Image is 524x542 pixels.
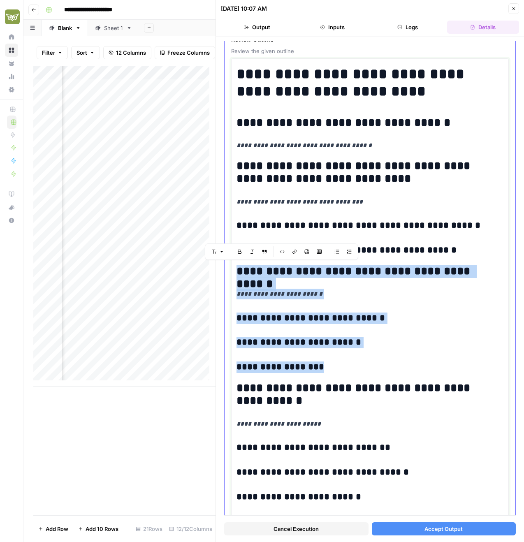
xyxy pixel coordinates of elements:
button: Add Row [33,522,73,535]
button: What's new? [5,201,18,214]
div: 21 Rows [132,522,166,535]
button: Details [447,21,519,34]
a: Settings [5,83,18,96]
a: Your Data [5,57,18,70]
button: 12 Columns [103,46,151,59]
button: Output [221,21,293,34]
a: Blank [42,20,88,36]
span: Filter [42,49,55,57]
button: Sort [71,46,100,59]
span: Accept Output [424,525,463,533]
span: Add Row [46,525,68,533]
a: AirOps Academy [5,188,18,201]
button: Filter [37,46,68,59]
button: Help + Support [5,214,18,227]
span: 12 Columns [116,49,146,57]
a: Usage [5,70,18,83]
div: Sheet 1 [104,24,123,32]
span: Review the given outline [231,47,509,55]
button: Workspace: Evergreen Media [5,7,18,27]
button: Logs [372,21,444,34]
div: Blank [58,24,72,32]
button: Freeze Columns [155,46,215,59]
span: Freeze Columns [167,49,210,57]
div: What's new? [5,201,18,213]
span: Sort [77,49,87,57]
button: Add 10 Rows [73,522,123,535]
div: [DATE] 10:07 AM [221,5,267,13]
button: Inputs [296,21,368,34]
a: Home [5,30,18,44]
span: Add 10 Rows [86,525,118,533]
button: Cancel Execution [224,522,369,535]
div: 12/12 Columns [166,522,216,535]
button: Accept Output [372,522,516,535]
img: Evergreen Media Logo [5,9,20,24]
span: Cancel Execution [274,525,319,533]
a: Browse [5,44,18,57]
a: Sheet 1 [88,20,139,36]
